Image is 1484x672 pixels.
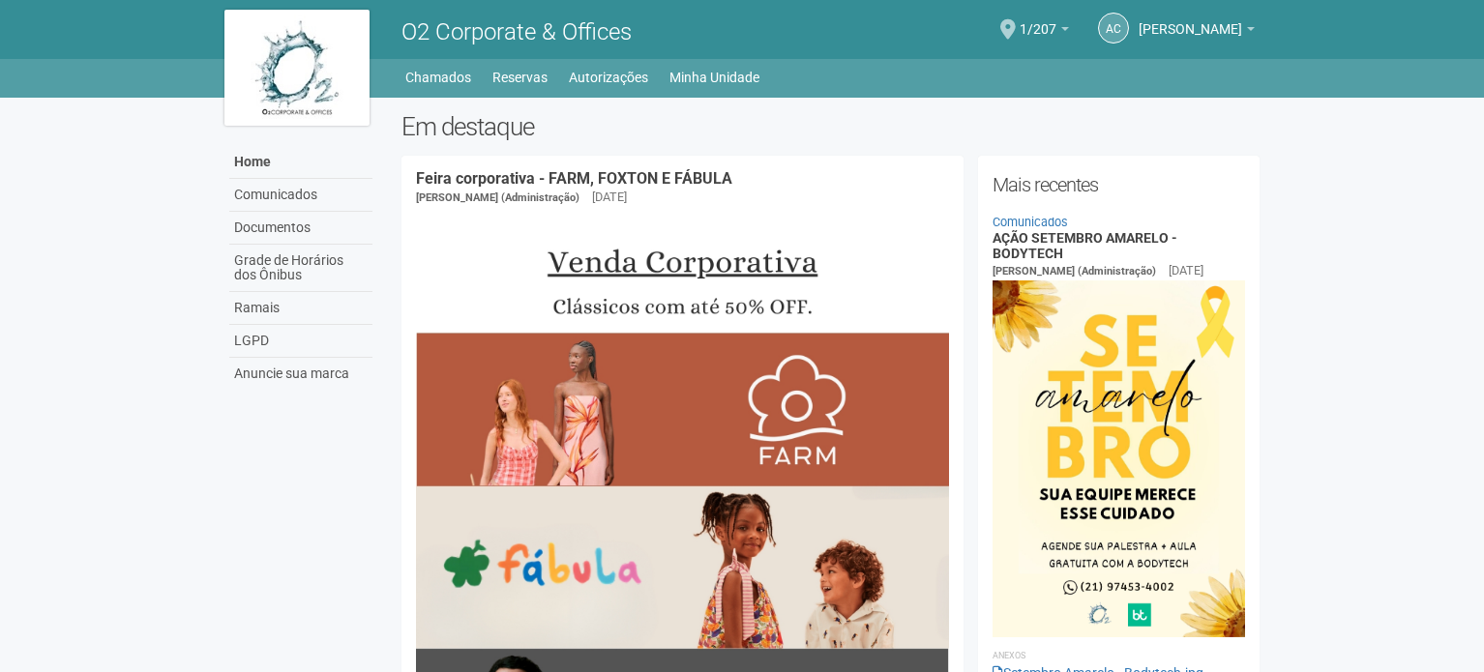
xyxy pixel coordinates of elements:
span: [PERSON_NAME] (Administração) [993,265,1156,278]
img: logo.jpg [224,10,370,126]
a: Minha Unidade [669,64,759,91]
a: 1/207 [1020,24,1069,40]
img: Setembro%20Amarelo%20-%20Bodytech.jpg [993,280,1245,637]
div: [DATE] [1169,262,1203,279]
div: [DATE] [592,189,627,206]
a: Autorizações [569,64,648,91]
a: Ramais [229,292,372,325]
a: Reservas [492,64,548,91]
a: Comunicados [993,215,1068,229]
a: Feira corporativa - FARM, FOXTON E FÁBULA [416,169,732,188]
a: Anuncie sua marca [229,358,372,390]
h2: Mais recentes [993,170,1245,199]
a: LGPD [229,325,372,358]
a: Chamados [405,64,471,91]
a: Documentos [229,212,372,245]
span: 1/207 [1020,3,1056,37]
a: Grade de Horários dos Ônibus [229,245,372,292]
li: Anexos [993,647,1245,664]
a: AÇÃO SETEMBRO AMARELO - BODYTECH [993,230,1177,260]
span: [PERSON_NAME] (Administração) [416,191,579,204]
a: [PERSON_NAME] [1139,24,1255,40]
a: Comunicados [229,179,372,212]
span: O2 Corporate & Offices [401,18,632,45]
h2: Em destaque [401,112,1260,141]
span: Andréa Cunha [1139,3,1242,37]
a: AC [1098,13,1129,44]
a: Home [229,146,372,179]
